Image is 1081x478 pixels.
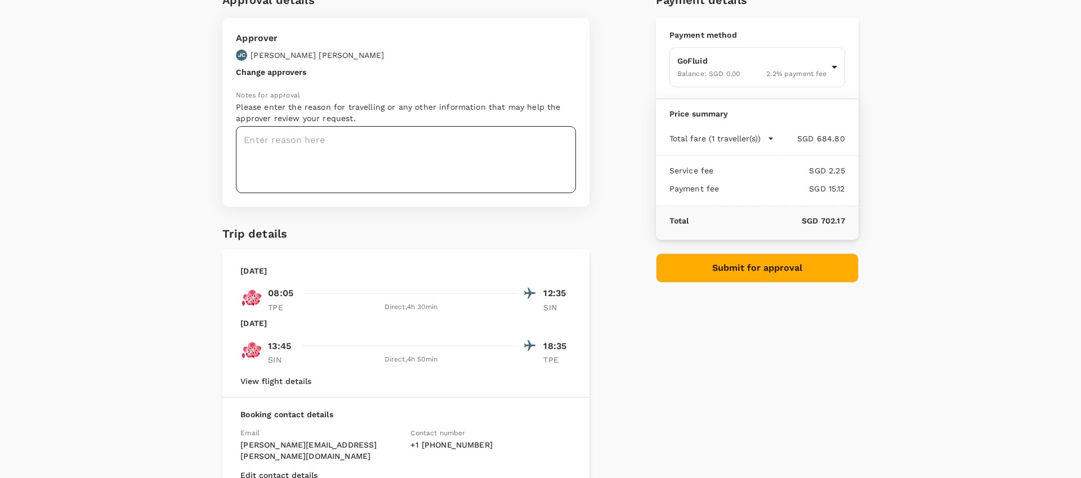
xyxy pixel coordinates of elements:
p: Service fee [669,165,714,176]
p: 13:45 [268,339,291,353]
p: [PERSON_NAME][EMAIL_ADDRESS][PERSON_NAME][DOMAIN_NAME] [240,439,401,462]
button: Total fare (1 traveller(s)) [669,133,774,144]
img: CI [240,339,263,361]
p: GoFluid [677,55,827,66]
button: View flight details [240,377,311,386]
span: Email [240,429,260,437]
p: 08:05 [268,287,293,300]
p: 18:35 [543,339,571,353]
img: CI [240,287,263,309]
p: SGD 2.25 [713,165,845,176]
p: + 1 [PHONE_NUMBER] [410,439,571,450]
p: 12:35 [543,287,571,300]
p: Approver [236,32,384,45]
span: Contact number [410,429,465,437]
button: Change approvers [236,68,306,77]
div: Direct , 4h 30min [303,302,519,313]
span: Balance : SGD 0.00 [677,70,740,78]
p: Booking contact details [240,409,571,420]
p: Total fare (1 traveller(s)) [669,133,761,144]
button: Submit for approval [656,253,859,283]
div: GoFluidBalance: SGD 0.002.2% payment fee [669,47,845,87]
p: [PERSON_NAME] [PERSON_NAME] [251,50,384,61]
h6: Trip details [222,225,287,243]
p: [DATE] [240,265,267,276]
p: Notes for approval [236,90,576,101]
p: Please enter the reason for travelling or any other information that may help the approver review... [236,101,576,124]
p: SGD 702.17 [689,215,845,226]
p: SIN [543,302,571,313]
p: Price summary [669,108,845,119]
span: 2.2 % payment fee [766,70,827,78]
div: Direct , 4h 50min [303,354,519,365]
p: SIN [268,354,296,365]
p: JC [238,51,245,59]
p: Payment fee [669,183,720,194]
p: TPE [268,302,296,313]
p: Total [669,215,689,226]
p: [DATE] [240,318,267,329]
p: SGD 15.12 [719,183,845,194]
p: TPE [543,354,571,365]
p: Payment method [669,29,845,41]
p: SGD 684.80 [774,133,845,144]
